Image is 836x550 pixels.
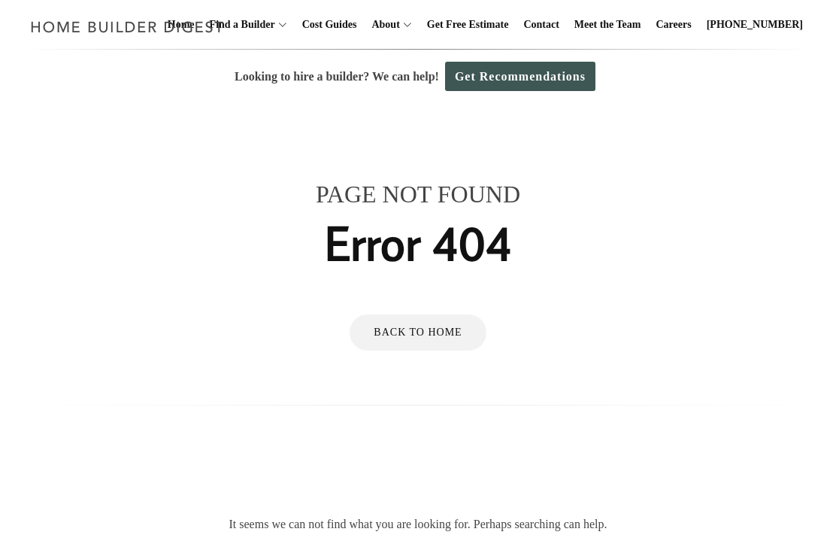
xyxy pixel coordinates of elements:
[296,1,363,49] a: Cost Guides
[365,1,399,49] a: About
[701,1,809,49] a: [PHONE_NUMBER]
[445,62,595,91] a: Get Recommendations
[568,1,647,49] a: Meet the Team
[325,206,511,278] h1: Error 404
[517,1,565,49] a: Contact
[650,1,698,49] a: Careers
[24,12,231,41] img: Home Builder Digest
[421,1,515,49] a: Get Free Estimate
[162,1,201,49] a: Home
[350,315,486,351] a: Back to Home
[204,1,275,49] a: Find a Builder
[162,514,674,535] p: It seems we can not find what you are looking for. Perhaps searching can help.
